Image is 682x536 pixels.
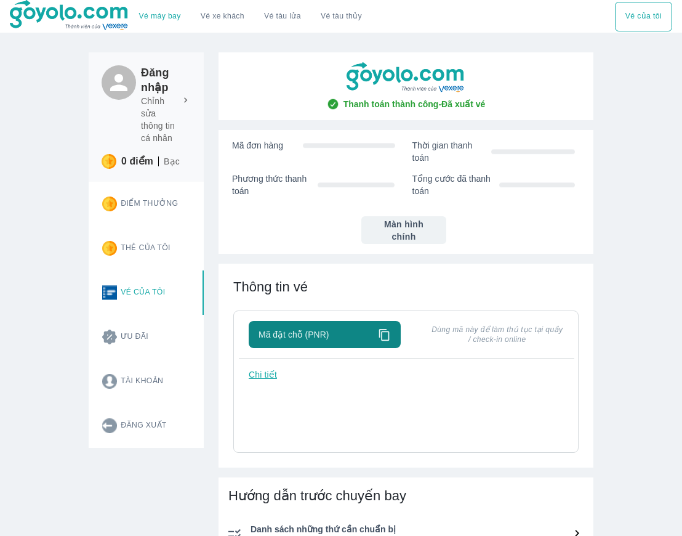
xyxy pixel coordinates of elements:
[102,374,117,389] img: account
[141,95,175,144] p: Chỉnh sửa thông tin cá nhân
[311,2,372,31] button: Vé tàu thủy
[228,488,406,503] span: Hướng dẫn trước chuyến bay
[102,241,117,256] img: star
[92,404,204,448] button: Đăng xuất
[251,523,584,535] span: Danh sách những thứ cần chuẩn bị
[121,155,153,168] p: 0 điểm
[89,182,204,448] div: Card thong tin user
[254,2,311,31] a: Vé tàu lửa
[371,218,436,243] span: Màn hình chính
[102,330,117,344] img: promotion
[412,173,492,197] span: Tổng cước đã thanh toán
[139,12,181,21] a: Vé máy bay
[327,98,339,110] img: check-circle
[249,368,277,381] p: Chi tiết
[615,2,672,31] div: choose transportation mode
[92,182,204,226] button: Điểm thưởng
[102,154,116,169] img: star
[615,2,672,31] button: Vé của tôi
[92,226,204,270] button: Thẻ của tôi
[412,139,484,164] span: Thời gian thanh toán
[92,270,204,315] button: Vé của tôi
[141,65,191,95] h6: Đăng nhập
[232,139,283,152] span: Mã đơn hàng
[102,197,117,211] img: star
[201,12,244,21] a: Vé xe khách
[361,216,446,244] button: Màn hình chính
[92,315,204,359] button: Ưu đãi
[259,328,329,341] span: Mã đặt chỗ (PNR)
[92,359,204,404] button: Tài khoản
[102,285,117,300] img: ticket
[129,2,372,31] div: choose transportation mode
[347,62,466,93] img: goyolo-logo
[343,98,486,110] span: Thanh toán thành công - Đã xuất vé
[232,173,310,197] span: Phương thức thanh toán
[431,325,564,344] span: Dùng mã này để làm thủ tục tại quầy / check-in online
[102,418,117,433] img: logout
[233,279,308,294] span: Thông tin vé
[164,155,180,168] p: Bạc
